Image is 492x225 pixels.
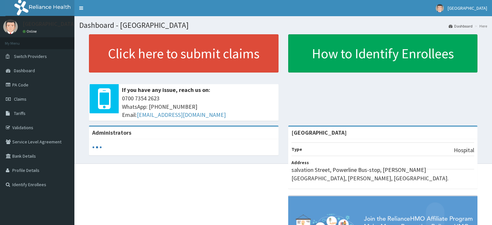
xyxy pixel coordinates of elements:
span: Dashboard [14,68,35,73]
a: [EMAIL_ADDRESS][DOMAIN_NAME] [137,111,226,118]
b: Administrators [92,129,131,136]
img: User Image [436,4,444,12]
span: 0700 7354 2623 WhatsApp: [PHONE_NUMBER] Email: [122,94,275,119]
a: Click here to submit claims [89,34,279,73]
strong: [GEOGRAPHIC_DATA] [291,129,347,136]
a: Dashboard [449,23,473,29]
img: User Image [3,19,18,34]
b: Type [291,146,302,152]
b: If you have any issue, reach us on: [122,86,210,94]
b: Address [291,160,309,165]
span: [GEOGRAPHIC_DATA] [448,5,487,11]
a: How to Identify Enrollees [288,34,478,73]
span: Switch Providers [14,53,47,59]
span: Claims [14,96,27,102]
span: Tariffs [14,110,26,116]
svg: audio-loading [92,142,102,152]
h1: Dashboard - [GEOGRAPHIC_DATA] [79,21,487,29]
p: Hospital [454,146,474,154]
p: salvation Street, Powerline Bus-stop, [PERSON_NAME][GEOGRAPHIC_DATA], [PERSON_NAME], [GEOGRAPHIC_... [291,166,475,182]
a: Online [23,29,38,34]
p: [GEOGRAPHIC_DATA] [23,21,76,27]
li: Here [473,23,487,29]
